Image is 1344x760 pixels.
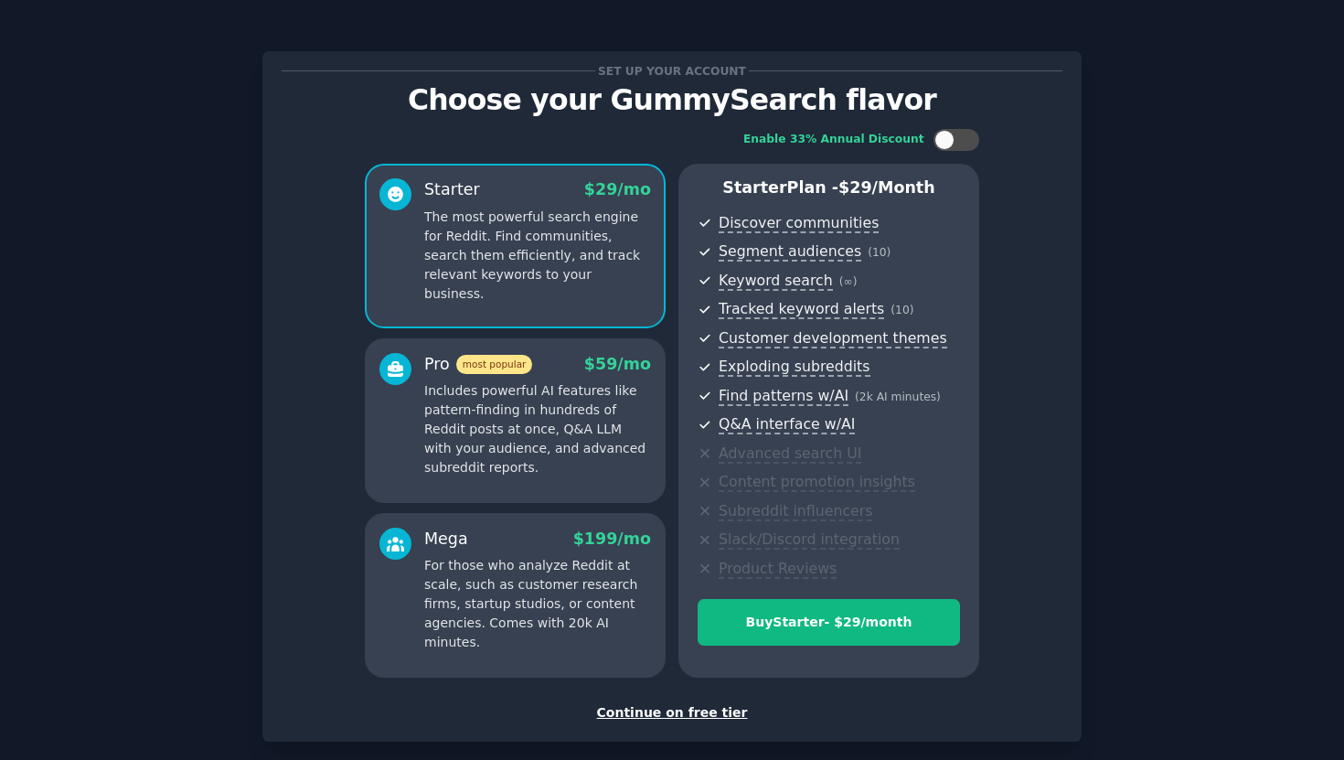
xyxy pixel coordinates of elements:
p: The most powerful search engine for Reddit. Find communities, search them efficiently, and track ... [424,208,651,304]
div: Starter [424,178,480,201]
div: Buy Starter - $ 29 /month [699,613,959,632]
p: Includes powerful AI features like pattern-finding in hundreds of Reddit posts at once, Q&A LLM w... [424,381,651,477]
div: Pro [424,353,532,376]
div: Enable 33% Annual Discount [743,132,924,148]
span: Exploding subreddits [719,358,869,377]
p: Choose your GummySearch flavor [282,84,1062,116]
span: Find patterns w/AI [719,387,848,406]
span: ( 10 ) [868,246,891,259]
div: Continue on free tier [282,703,1062,723]
span: Segment audiences [719,242,861,262]
p: Starter Plan - [698,177,960,199]
span: Keyword search [719,272,833,291]
span: most popular [456,355,533,374]
span: $ 199 /mo [573,530,651,548]
span: ( 2k AI minutes ) [855,391,941,403]
span: Product Reviews [719,560,837,579]
span: $ 29 /month [838,178,935,197]
div: Mega [424,528,468,551]
span: $ 59 /mo [584,355,651,373]
span: Slack/Discord integration [719,530,900,550]
button: BuyStarter- $29/month [698,599,960,646]
span: $ 29 /mo [584,180,651,198]
p: For those who analyze Reddit at scale, such as customer research firms, startup studios, or conte... [424,556,651,652]
span: Customer development themes [719,329,947,348]
span: Content promotion insights [719,473,915,492]
span: Tracked keyword alerts [719,300,884,319]
span: ( ∞ ) [839,275,858,288]
span: Discover communities [719,214,879,233]
span: ( 10 ) [891,304,913,316]
span: Advanced search UI [719,444,861,464]
span: Q&A interface w/AI [719,415,855,434]
span: Subreddit influencers [719,502,872,521]
span: Set up your account [595,61,750,80]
